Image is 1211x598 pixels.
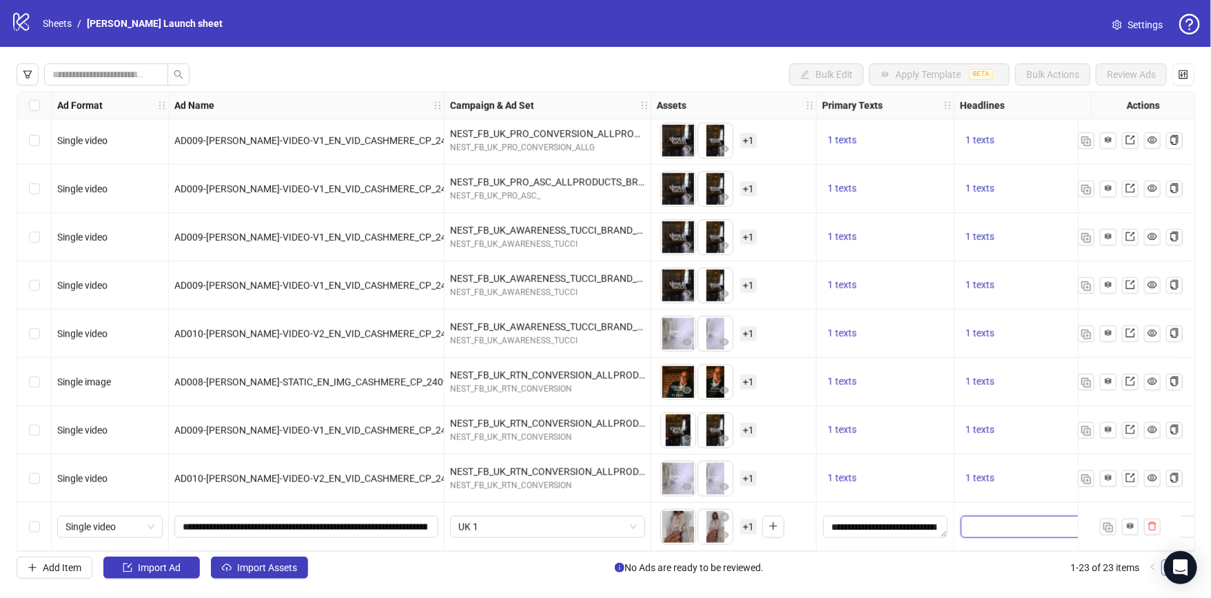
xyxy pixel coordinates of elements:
strong: Actions [1127,98,1160,113]
img: Asset 2 [698,172,733,206]
button: Delete [716,510,733,526]
span: 1 texts [966,134,995,146]
div: Edit values [960,515,1155,539]
img: Asset 2 [698,220,733,255]
span: eye [682,337,692,347]
span: Settings [1128,17,1163,32]
img: Asset 2 [698,123,733,158]
span: export [1126,425,1135,435]
span: holder [815,101,824,110]
span: holder [433,101,442,110]
img: Asset 1 [661,461,695,496]
span: AD009-[PERSON_NAME]-VIDEO-V1_EN_VID_CASHMERE_CP_24092025_M_CC_SC24_USP17_TUCCI_ [174,280,604,291]
span: copy [1170,135,1179,145]
span: + 1 [740,133,757,148]
strong: Assets [657,98,686,113]
span: Single image [57,377,111,388]
span: 1 texts [828,279,857,290]
span: search [174,70,183,79]
span: AD008-[PERSON_NAME]-STATIC_EN_IMG_CASHMERE_CP_24092025_M_NSE_SC24_USP17_TUCCI_ [174,377,600,388]
div: Select row 18 [17,261,52,310]
span: holder [157,101,167,110]
button: 1 texts [960,181,1000,197]
div: NEST_FB_UK_AWARENESS_TUCCI [450,335,645,348]
span: export [1126,377,1135,386]
span: + 1 [740,375,757,390]
button: Import Assets [211,557,308,579]
span: eye [1148,328,1157,338]
span: eye [682,434,692,443]
li: 1 [1161,559,1178,576]
strong: Ad Format [57,98,103,113]
span: eye [720,434,729,443]
button: Duplicate [1078,181,1095,197]
button: Preview [716,238,733,255]
div: Edit values [822,515,948,539]
span: 1 texts [828,472,857,484]
span: eye [1148,232,1157,241]
span: eye [682,386,692,395]
div: Select row 15 [17,117,52,165]
button: Duplicate [1078,326,1095,342]
span: plus [28,563,37,572]
span: eye [1148,425,1157,435]
span: export [1126,328,1135,338]
span: Single video [57,232,108,243]
button: Duplicate [1100,519,1117,535]
span: eye [720,289,729,299]
span: import [123,563,132,572]
img: Asset 1 [661,365,695,399]
div: NEST_FB_UK_RTN_CONVERSION [450,431,645,444]
span: holder [640,101,649,110]
div: NEST_FB_UK_RTN_CONVERSION [450,383,645,396]
span: holder [805,101,815,110]
span: eye [1148,377,1157,386]
img: Duplicate [1081,281,1091,291]
button: Apply TemplateBETA [869,63,1010,86]
button: Preview [716,383,733,399]
div: NEST_FB_UK_RTN_CONVERSION [450,479,645,492]
span: eye [682,192,692,202]
span: Single video [57,425,108,436]
img: Duplicate [1081,185,1091,195]
span: left [1149,563,1157,571]
span: eye [720,144,729,154]
span: cloud-upload [222,563,232,572]
button: Duplicate [1078,229,1095,246]
span: eye [682,482,692,492]
span: export [1126,473,1135,483]
span: export [1126,232,1135,241]
div: Asset 1 [661,510,695,544]
span: export [1126,183,1135,193]
span: copy [1170,328,1179,338]
button: Preview [679,190,695,206]
img: Duplicate [1081,330,1091,339]
button: Preview [679,141,695,158]
button: Review Ads [1096,63,1167,86]
button: left [1145,559,1161,576]
span: delete [1148,521,1157,531]
div: NEST_FB_UK_PRO_ASC_ [450,190,645,203]
button: 1 texts [822,422,862,439]
strong: Campaign & Ad Set [450,98,534,113]
span: Single video [57,135,108,146]
span: eye [720,530,729,540]
img: Asset 2 [698,413,733,448]
div: NEST_FB_UK_PRO_CONVERSION_ALLPRODUCTS_BROAD_MEN_A+_M_25-60+_19082025 [450,126,645,141]
button: Bulk Edit [789,63,864,86]
span: copy [1170,377,1179,386]
span: eye [682,144,692,154]
span: 1 texts [828,424,857,435]
span: holder [953,101,962,110]
div: Select row 21 [17,406,52,455]
span: 1 texts [966,279,995,290]
button: Preview [679,335,695,351]
span: export [1126,135,1135,145]
button: 1 texts [822,132,862,149]
div: NEST_FB_UK_AWARENESS_TUCCI_BRAND_M_35+_24092025 [450,223,645,238]
button: 1 texts [960,132,1000,149]
img: Duplicate [1081,378,1091,388]
span: plus [769,521,778,531]
span: eye [720,337,729,347]
span: eye [720,482,729,492]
